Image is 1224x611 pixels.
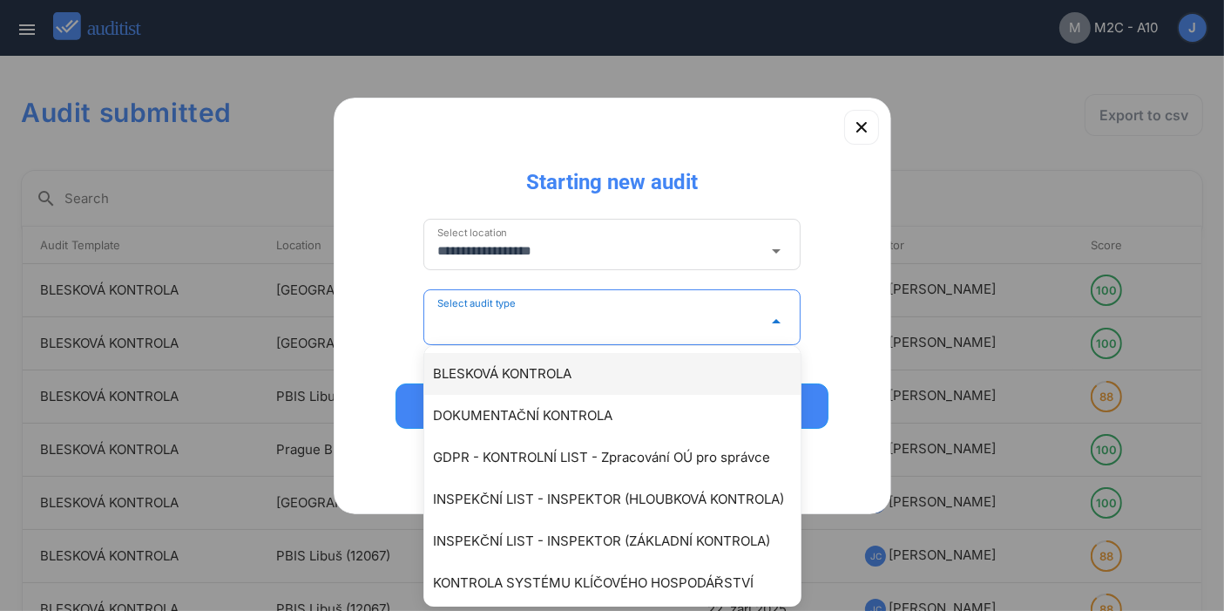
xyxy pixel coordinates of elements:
div: Start Audit [418,396,807,417]
div: INSPEKČNÍ LIST - INSPEKTOR (HLOUBKOVÁ KONTROLA) [433,489,809,510]
div: INSPEKČNÍ LIST - INSPEKTOR (ZÁKLADNÍ KONTROLA) [433,531,809,552]
input: Select location [437,237,763,265]
div: DOKUMENTAČNÍ KONTROLA [433,405,809,426]
div: BLESKOVÁ KONTROLA [433,363,809,384]
div: Starting new audit [512,154,712,196]
div: GDPR - KONTROLNÍ LIST - Zpracování OÚ pro správce [433,447,809,468]
div: KONTROLA SYSTÉMU KLÍČOVÉHO HOSPODÁŘSTVÍ [433,573,809,594]
i: arrow_drop_down [766,311,787,332]
input: Select audit type [437,308,763,336]
button: Start Audit [396,384,829,429]
i: arrow_drop_down [766,241,787,261]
